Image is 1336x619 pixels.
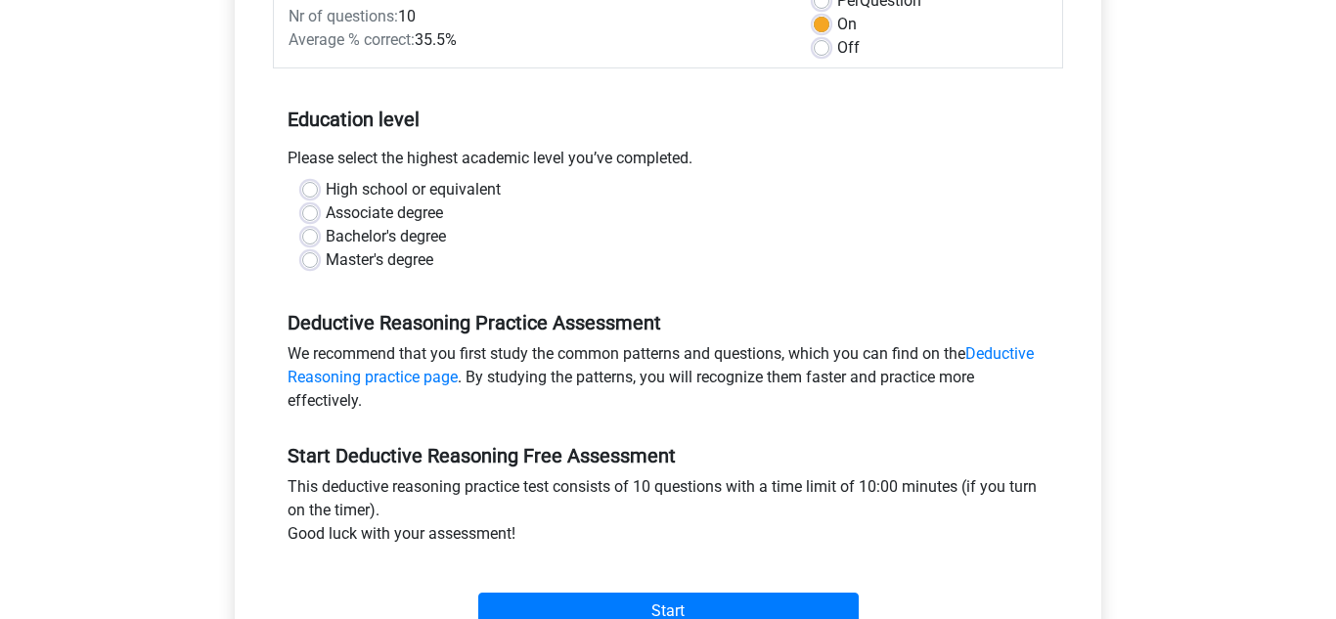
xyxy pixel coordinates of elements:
label: High school or equivalent [326,178,501,201]
h5: Deductive Reasoning Practice Assessment [288,311,1048,334]
div: 35.5% [274,28,799,52]
label: On [837,13,857,36]
label: Associate degree [326,201,443,225]
div: We recommend that you first study the common patterns and questions, which you can find on the . ... [273,342,1063,420]
label: Off [837,36,860,60]
h5: Start Deductive Reasoning Free Assessment [288,444,1048,467]
h5: Education level [288,100,1048,139]
span: Nr of questions: [289,7,398,25]
label: Master's degree [326,248,433,272]
div: Please select the highest academic level you’ve completed. [273,147,1063,178]
div: 10 [274,5,799,28]
span: Average % correct: [289,30,415,49]
label: Bachelor's degree [326,225,446,248]
div: This deductive reasoning practice test consists of 10 questions with a time limit of 10:00 minute... [273,475,1063,553]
